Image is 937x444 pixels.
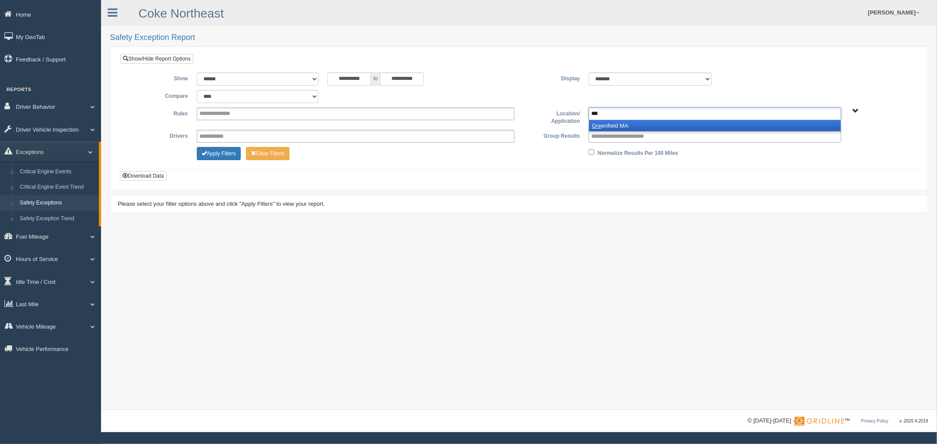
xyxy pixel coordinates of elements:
[127,130,192,140] label: Drivers
[127,107,192,118] label: Rules
[597,147,678,158] label: Normalize Results Per 100 Miles
[138,7,224,20] a: Coke Northeast
[16,164,99,180] a: Critical Engine Events
[120,54,193,64] a: Show/Hide Report Options
[120,171,166,181] button: Download Data
[246,147,289,160] button: Change Filter Options
[127,90,192,100] label: Compare
[900,419,928,423] span: v. 2025.4.2019
[861,419,888,423] a: Privacy Policy
[197,147,241,160] button: Change Filter Options
[16,211,99,227] a: Safety Exception Trend
[371,72,380,86] span: to
[519,72,584,83] label: Display
[748,416,928,426] div: © [DATE]-[DATE] - ™
[592,122,601,129] em: Gre
[519,107,584,125] label: Location/ Application
[118,201,325,207] span: Please select your filter options above and click "Apply Filters" to view your report.
[16,179,99,195] a: Critical Engine Event Trend
[795,417,844,426] img: Gridline
[16,195,99,211] a: Safety Exceptions
[127,72,192,83] label: Show
[589,120,841,131] li: enfield MA
[110,33,928,42] h2: Safety Exception Report
[519,130,584,140] label: Group Results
